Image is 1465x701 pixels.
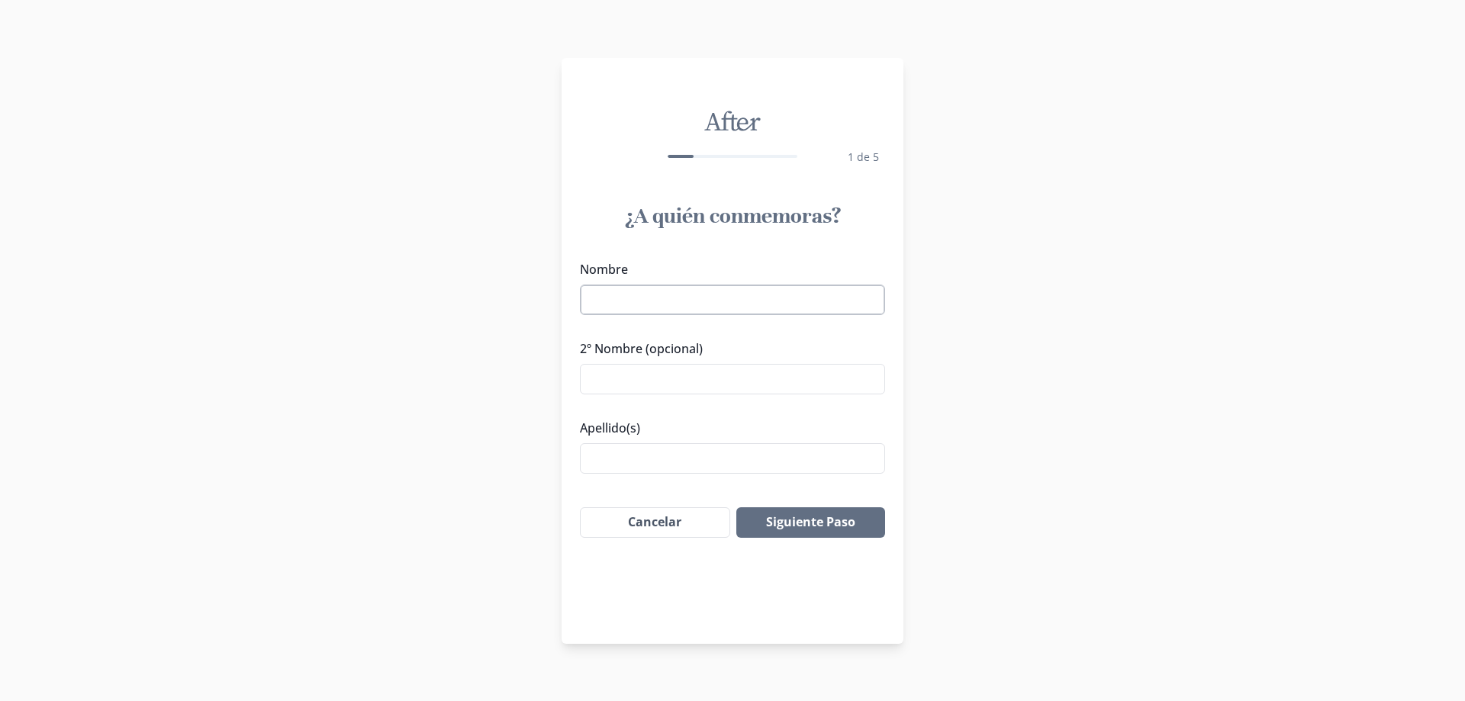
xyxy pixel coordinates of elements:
[580,339,876,358] label: 2º Nombre (opcional)
[580,507,730,538] button: Cancelar
[580,260,876,278] label: Nombre
[848,150,879,164] span: 1 de 5
[580,202,885,230] h1: ¿A quién conmemoras?
[736,507,885,538] button: Siguiente Paso
[580,419,876,437] label: Apellido(s)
